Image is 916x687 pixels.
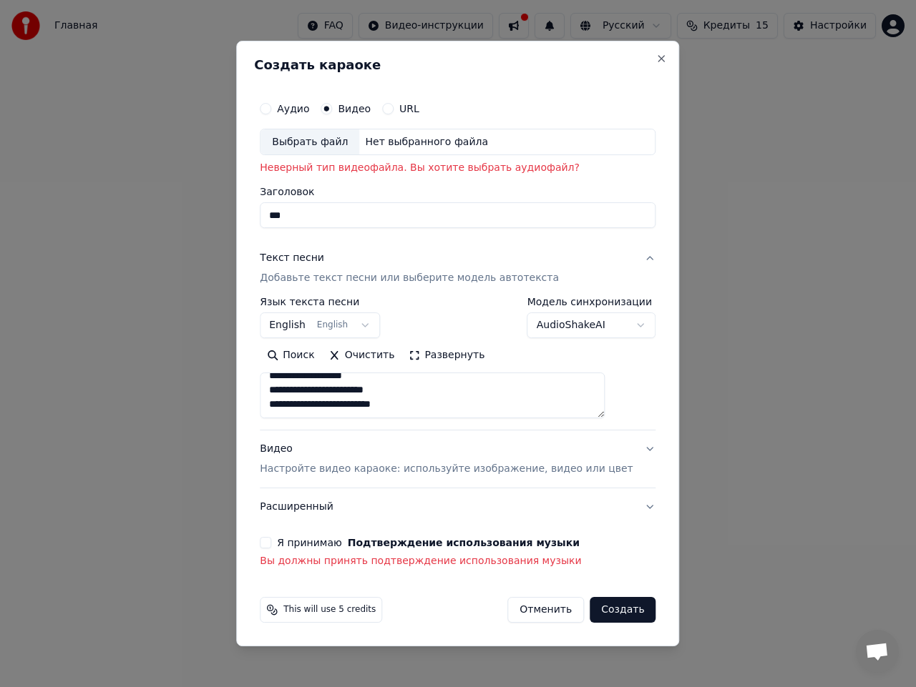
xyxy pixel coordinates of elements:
[590,597,656,623] button: Создать
[260,129,359,155] div: Выбрать файл
[338,104,371,114] label: Видео
[260,488,656,525] button: Расширенный
[260,462,633,476] p: Настройте видео караоке: используйте изображение, видео или цвет
[254,59,661,71] h2: Создать караоке
[283,604,376,616] span: This will use 5 credits
[260,187,656,197] label: Заголовок
[260,252,324,266] div: Текст песни
[260,240,656,297] button: Текст песниДобавьте текст песни или выберите модель автотекста
[260,443,633,477] div: Видео
[260,272,559,286] p: Добавьте текст песни или выберите модель автотекста
[277,538,580,548] label: Я принимаю
[507,597,584,623] button: Отменить
[527,297,656,307] label: Модель синхронизации
[401,345,492,367] button: Развернуть
[260,297,656,430] div: Текст песниДобавьте текст песни или выберите модель автотекста
[359,135,494,149] div: Нет выбранного файла
[260,431,656,488] button: ВидеоНастройте видео караоке: используйте изображение, видео или цвет
[399,104,419,114] label: URL
[322,345,402,367] button: Очистить
[260,345,321,367] button: Поиск
[260,297,380,307] label: Язык текста песни
[260,554,656,568] p: Вы должны принять подтверждение использования музыки
[348,538,580,548] button: Я принимаю
[277,104,309,114] label: Аудио
[260,162,656,176] p: Неверный тип видеофайла. Вы хотите выбрать аудиофайл?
